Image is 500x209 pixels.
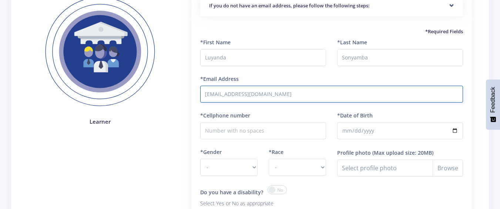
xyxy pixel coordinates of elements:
[200,28,463,35] h5: *Required Fields
[200,112,250,119] label: *Cellphone number
[337,112,373,119] label: *Date of Birth
[34,117,166,126] h4: Learner
[486,79,500,130] button: Feedback - Show survey
[337,149,371,157] label: Profile photo
[200,122,326,139] input: Number with no spaces
[200,38,231,46] label: *First Name
[269,148,283,156] label: *Race
[200,86,463,103] input: Email Address
[200,188,263,196] label: Do you have a disability?
[337,38,367,46] label: *Last Name
[200,75,239,83] label: *Email Address
[200,148,222,156] label: *Gender
[337,49,463,66] input: Last Name
[200,49,326,66] input: First Name
[209,2,454,10] h5: If you do not have an email address, please follow the following steps:
[490,87,496,113] span: Feedback
[200,199,326,208] p: Select Yes or No as appropriate
[372,149,433,157] label: (Max upload size: 20MB)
